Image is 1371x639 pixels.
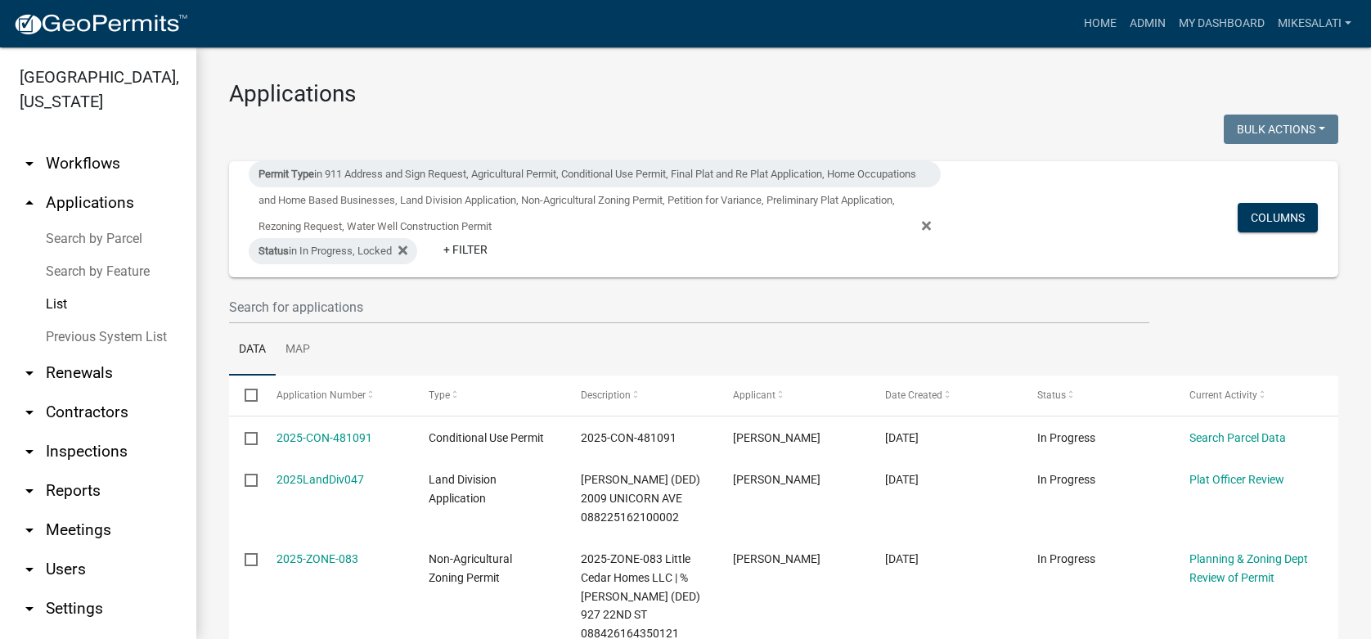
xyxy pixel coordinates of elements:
a: Admin [1123,8,1172,39]
span: Don Lincoln [733,473,820,486]
div: in 911 Address and Sign Request, Agricultural Permit, Conditional Use Permit, Final Plat and Re P... [249,161,941,187]
datatable-header-cell: Application Number [260,376,412,415]
span: Joseph Phipps [733,431,820,444]
a: 2025-ZONE-083 [276,552,358,565]
span: Date Created [885,389,942,401]
a: MikeSalati [1271,8,1358,39]
span: In Progress [1037,552,1095,565]
a: 2025LandDiv047 [276,473,364,486]
h3: Applications [229,80,1338,108]
i: arrow_drop_down [20,403,39,422]
span: Sam Drenth [733,552,820,565]
span: In Progress [1037,431,1095,444]
span: 2025-CON-481091 [581,431,677,444]
i: arrow_drop_down [20,560,39,579]
i: arrow_drop_down [20,442,39,461]
i: arrow_drop_down [20,599,39,619]
a: 2025-CON-481091 [276,431,372,444]
span: Application Number [276,389,366,401]
i: arrow_drop_down [20,154,39,173]
span: Johnson, Paul E (DED) 2009 UNICORN AVE 088225162100002 [581,473,700,524]
input: Search for applications [229,290,1149,324]
span: Permit Type [258,168,314,180]
datatable-header-cell: Applicant [717,376,870,415]
datatable-header-cell: Status [1022,376,1174,415]
button: Columns [1238,203,1318,232]
i: arrow_drop_down [20,520,39,540]
span: Current Activity [1189,389,1257,401]
span: Land Division Application [429,473,497,505]
a: Data [229,324,276,376]
a: + Filter [430,235,501,264]
a: Search Parcel Data [1189,431,1286,444]
datatable-header-cell: Date Created [870,376,1022,415]
a: Home [1077,8,1123,39]
i: arrow_drop_down [20,363,39,383]
span: Non-Agricultural Zoning Permit [429,552,512,584]
span: Applicant [733,389,775,401]
datatable-header-cell: Type [412,376,564,415]
span: Type [429,389,450,401]
i: arrow_drop_up [20,193,39,213]
span: Status [1037,389,1066,401]
span: Description [581,389,631,401]
div: in In Progress, Locked [249,238,417,264]
span: 09/18/2025 [885,552,919,565]
span: 09/19/2025 [885,473,919,486]
span: Conditional Use Permit [429,431,544,444]
span: Status [258,245,289,257]
span: 09/19/2025 [885,431,919,444]
a: Plat Officer Review [1189,473,1284,486]
button: Bulk Actions [1224,115,1338,144]
datatable-header-cell: Current Activity [1174,376,1326,415]
a: Map [276,324,320,376]
a: My Dashboard [1172,8,1271,39]
datatable-header-cell: Select [229,376,260,415]
a: Planning & Zoning Dept Review of Permit [1189,552,1308,584]
i: arrow_drop_down [20,481,39,501]
datatable-header-cell: Description [565,376,717,415]
span: In Progress [1037,473,1095,486]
